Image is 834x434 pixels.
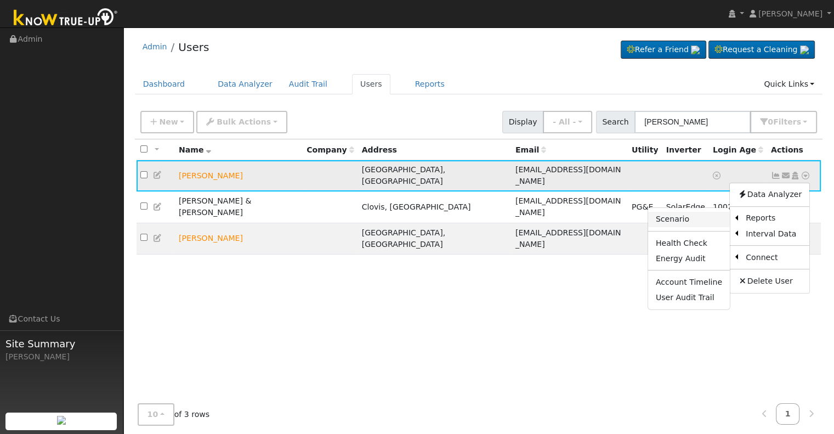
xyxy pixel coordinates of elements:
span: PG&E [632,202,653,211]
div: Inverter [666,144,705,156]
span: Days since last login [713,145,763,154]
a: Login As [790,171,800,180]
a: Account Timeline Report [648,274,730,290]
button: 0Filters [750,111,817,133]
a: Edit User [153,171,163,179]
a: Users [178,41,209,54]
a: Energy Audit Report [648,251,730,266]
a: Audit Trail [281,74,336,94]
button: Bulk Actions [196,111,287,133]
span: Search [596,111,635,133]
div: [PERSON_NAME] [5,351,117,363]
a: Reports [407,74,453,94]
a: Health Check Report [648,235,730,251]
a: Connect [738,250,809,265]
a: Dashboard [135,74,194,94]
span: 10 [147,410,158,419]
span: New [159,117,178,126]
button: - All - [543,111,592,133]
a: No login access [713,171,723,180]
span: Email [515,145,546,154]
div: Actions [771,144,817,156]
a: Scenario Report [648,212,730,227]
span: Display [502,111,543,133]
input: Search [634,111,751,133]
td: [GEOGRAPHIC_DATA], [GEOGRAPHIC_DATA] [358,223,512,254]
td: Lead [175,223,303,254]
a: Other actions [801,170,810,182]
a: 1 [776,403,800,425]
a: Quick Links [756,74,822,94]
a: nielcosino@yahoo.com [781,170,791,182]
a: Not connected [771,171,781,180]
span: SolarEdge [666,202,705,211]
td: Lead [175,160,303,191]
span: Company name [307,145,354,154]
a: Admin [143,42,167,51]
a: Reports [738,211,809,226]
span: [PERSON_NAME] [758,9,822,18]
button: 10 [138,403,174,426]
span: of 3 rows [138,403,210,426]
img: Know True-Up [8,6,123,31]
a: Request a Cleaning [708,41,815,59]
div: Address [362,144,508,156]
button: New [140,111,195,133]
img: retrieve [800,46,809,54]
span: 12/21/2022 3:33:10 PM [713,202,733,211]
span: [EMAIL_ADDRESS][DOMAIN_NAME] [515,165,621,185]
a: Delete User [730,273,809,289]
span: Bulk Actions [217,117,271,126]
div: Utility [632,144,659,156]
a: Edit User [153,202,163,211]
a: Users [352,74,390,94]
span: Filter [773,117,801,126]
a: Refer a Friend [621,41,706,59]
img: retrieve [57,416,66,425]
span: Name [179,145,211,154]
span: Site Summary [5,336,117,351]
span: [EMAIL_ADDRESS][DOMAIN_NAME] [515,228,621,249]
td: [GEOGRAPHIC_DATA], [GEOGRAPHIC_DATA] [358,160,512,191]
img: retrieve [691,46,700,54]
a: User Audit Trail [648,290,730,306]
a: Data Analyzer [730,187,809,202]
span: s [796,117,801,126]
span: [EMAIL_ADDRESS][DOMAIN_NAME] [515,196,621,217]
a: Edit User [153,234,163,243]
td: Clovis, [GEOGRAPHIC_DATA] [358,191,512,223]
a: Interval Data [738,226,809,241]
td: [PERSON_NAME] & [PERSON_NAME] [175,191,303,223]
a: Data Analyzer [209,74,281,94]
